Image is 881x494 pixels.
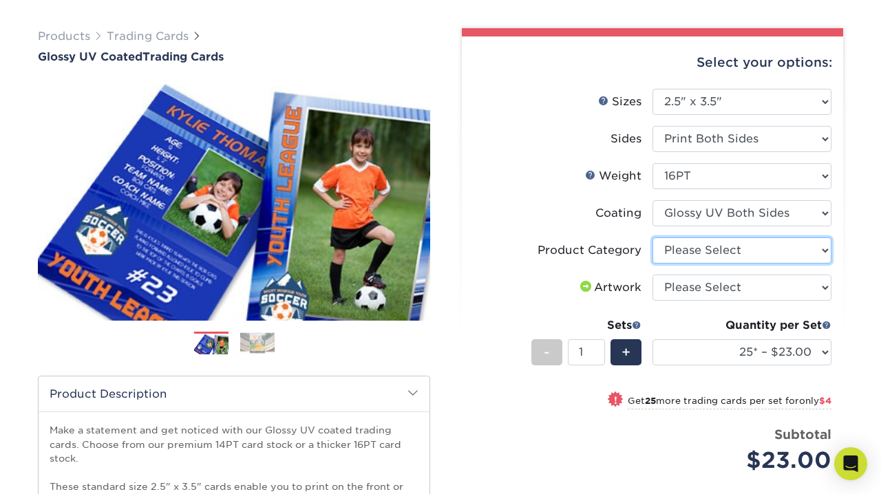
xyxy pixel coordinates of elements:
div: Weight [585,168,641,184]
strong: Subtotal [774,427,831,442]
div: Select your options: [473,36,832,89]
img: Glossy UV Coated 01 [38,65,430,336]
span: ! [614,393,617,407]
img: Trading Cards 02 [240,332,275,354]
div: Sides [611,131,641,147]
div: Open Intercom Messenger [834,447,867,480]
span: - [544,342,550,363]
span: only [799,396,831,406]
div: Sizes [598,94,641,110]
a: Products [38,30,90,43]
small: Get more trading cards per set for [628,396,831,409]
a: Glossy UV CoatedTrading Cards [38,50,430,63]
div: Coating [595,205,641,222]
h1: Trading Cards [38,50,430,63]
img: Trading Cards 01 [194,332,229,356]
a: Trading Cards [107,30,189,43]
div: $23.00 [663,444,831,477]
h2: Product Description [39,376,429,411]
span: $4 [819,396,831,406]
span: + [622,342,630,363]
div: Product Category [538,242,641,259]
div: Quantity per Set [652,317,831,334]
div: Sets [531,317,641,334]
strong: 25 [645,396,656,406]
div: Artwork [577,279,641,296]
span: Glossy UV Coated [38,50,142,63]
